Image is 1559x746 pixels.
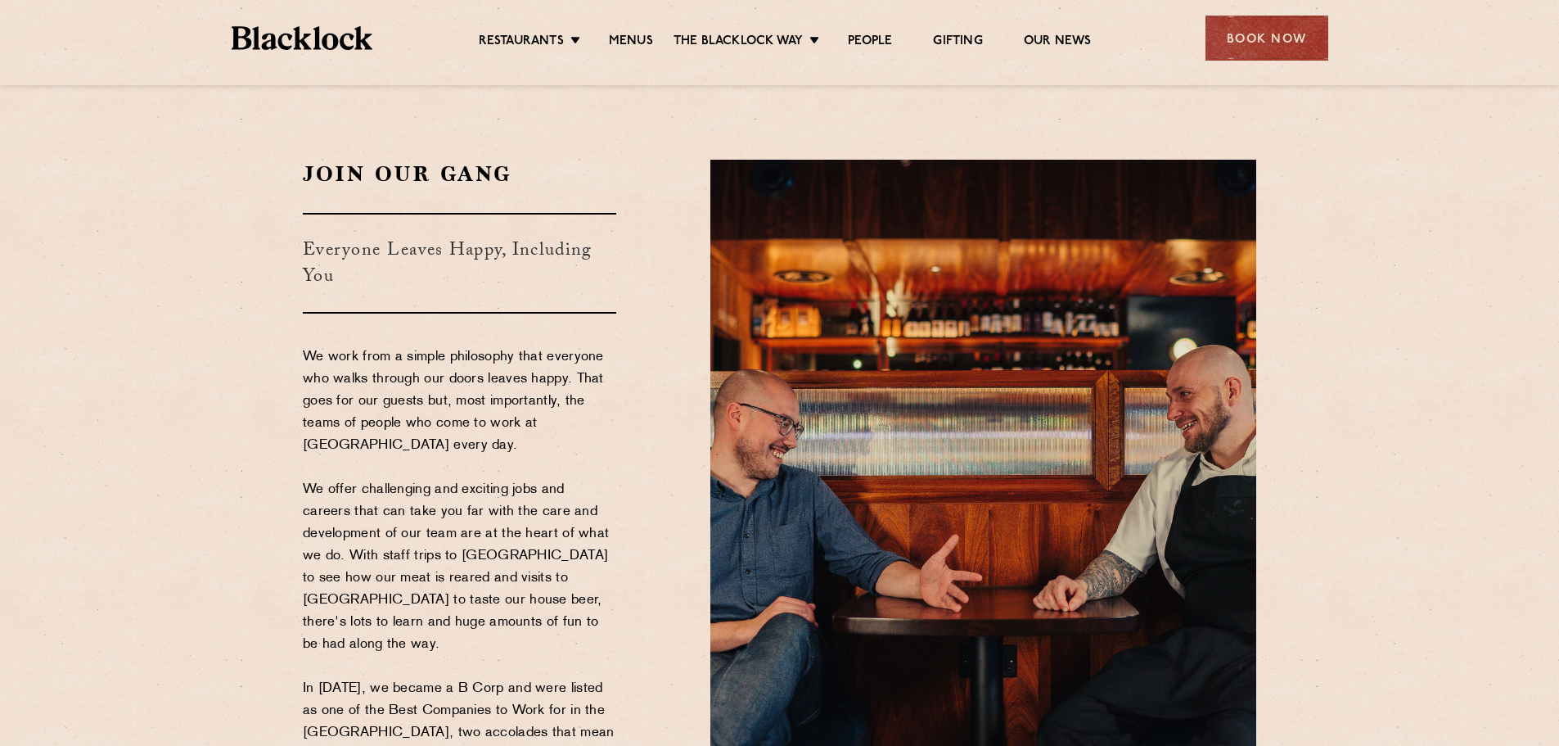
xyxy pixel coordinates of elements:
[1024,34,1092,52] a: Our News
[1205,16,1328,61] div: Book Now
[674,34,803,52] a: The Blacklock Way
[933,34,982,52] a: Gifting
[303,213,616,314] h3: Everyone Leaves Happy, Including You
[232,26,373,50] img: BL_Textured_Logo-footer-cropped.svg
[479,34,564,52] a: Restaurants
[303,160,616,188] h2: Join Our Gang
[609,34,653,52] a: Menus
[848,34,892,52] a: People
